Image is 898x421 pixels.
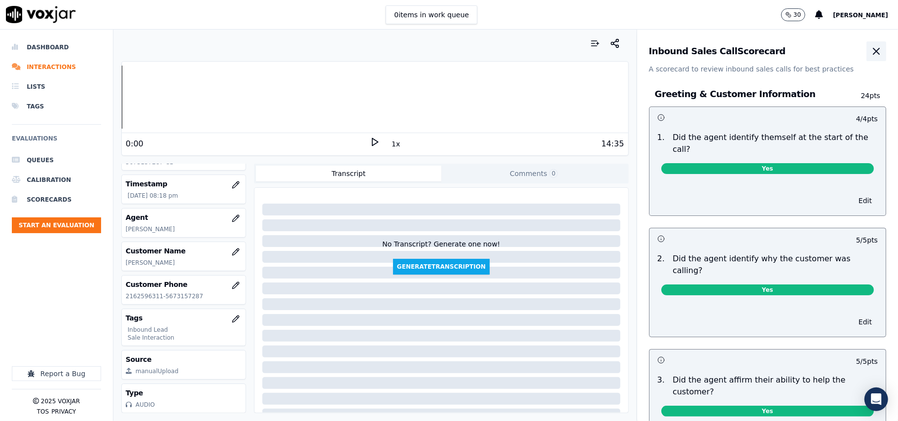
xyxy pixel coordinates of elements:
p: 1 . [653,132,669,155]
button: Comments [441,166,627,181]
a: Tags [12,97,101,116]
h3: Tags [126,313,242,323]
button: Start an Evaluation [12,217,101,233]
p: 3 . [653,374,669,398]
h3: Greeting & Customer Information [655,88,843,101]
p: A scorecard to review inbound sales calls for best practices [649,64,886,74]
p: 30 [793,11,801,19]
h3: Timestamp [126,179,242,189]
p: Did the agent identify themself at the start of the call? [673,132,878,155]
button: Edit [853,194,878,208]
button: Transcript [256,166,441,181]
h3: Customer Phone [126,280,242,289]
div: No Transcript? Generate one now! [382,239,500,259]
p: 2162596311-5673157287 [126,292,242,300]
h6: Evaluations [12,133,101,150]
p: [PERSON_NAME] [126,259,242,267]
button: GenerateTranscription [393,259,490,275]
a: Queues [12,150,101,170]
h3: Agent [126,212,242,222]
p: 2025 Voxjar [41,397,80,405]
p: Inbound Lead [128,326,242,334]
p: Did the agent identify why the customer was calling? [673,253,878,277]
p: 4 / 4 pts [856,114,878,124]
img: voxjar logo [6,6,76,23]
p: 5 / 5 pts [856,356,878,366]
a: Lists [12,77,101,97]
button: 0items in work queue [386,5,477,24]
span: 0 [549,169,558,178]
h3: Source [126,354,242,364]
p: Did the agent affirm their ability to help the customer? [673,374,878,398]
p: 24 pts [843,91,880,101]
a: Scorecards [12,190,101,210]
p: [PERSON_NAME] [126,225,242,233]
div: 0:00 [126,138,144,150]
div: Open Intercom Messenger [864,387,888,411]
a: Interactions [12,57,101,77]
button: TOS [37,408,49,416]
button: 30 [781,8,805,21]
div: 14:35 [601,138,624,150]
button: Edit [853,315,878,329]
button: Privacy [51,408,76,416]
p: [DATE] 08:18 pm [128,192,242,200]
p: 5 / 5 pts [856,235,878,245]
p: Sale Interaction [128,334,242,342]
a: Dashboard [12,37,101,57]
div: manualUpload [136,367,179,375]
a: Calibration [12,170,101,190]
button: [PERSON_NAME] [833,9,898,21]
span: Yes [661,163,874,174]
span: Yes [661,284,874,295]
button: 30 [781,8,815,21]
span: [PERSON_NAME] [833,12,888,19]
h3: Customer Name [126,246,242,256]
h3: Inbound Sales Call Scorecard [649,47,786,56]
button: Report a Bug [12,366,101,381]
div: AUDIO [136,401,155,409]
span: Yes [661,406,874,417]
h3: Type [126,388,242,398]
button: 1x [390,137,402,151]
p: 2 . [653,253,669,277]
